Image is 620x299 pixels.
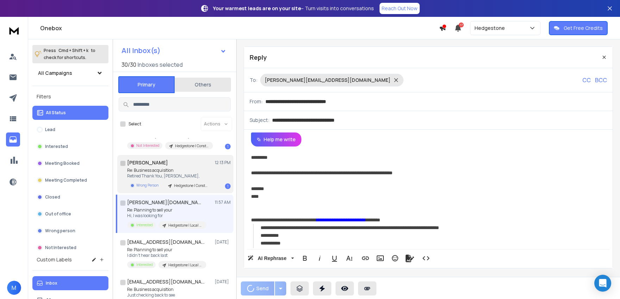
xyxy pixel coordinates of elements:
[564,25,603,32] p: Get Free Credits
[129,121,141,127] label: Select
[127,199,205,206] h1: [PERSON_NAME][DOMAIN_NAME]
[328,251,341,265] button: Underline (⌘U)
[121,47,161,54] h1: All Inbox(s)
[250,117,269,124] p: Subject:
[250,98,263,105] p: From:
[7,281,21,295] button: M
[298,251,312,265] button: Bold (⌘B)
[225,183,231,189] div: 1
[57,46,89,54] span: Cmd + Shift + k
[38,70,72,77] h1: All Campaigns
[459,22,464,27] span: 17
[215,239,231,245] p: [DATE]
[175,143,209,149] p: Hedgestone | Construction
[7,24,21,37] img: logo
[45,245,76,251] p: Not Interested
[46,280,57,286] p: Inbox
[246,251,295,265] button: AI Rephrase
[32,106,108,120] button: All Status
[44,47,95,61] p: Press to check for shortcuts.
[46,110,66,116] p: All Status
[475,25,508,32] p: Hedgestone
[45,211,71,217] p: Out of office
[127,159,168,166] h1: [PERSON_NAME]
[215,160,231,165] p: 12:13 PM
[32,92,108,102] h3: Filters
[118,76,175,93] button: Primary
[380,3,420,14] a: Reach Out Now
[136,222,153,228] p: Interested
[251,132,301,147] button: Help me write
[168,223,202,228] p: Hedgestone | Local Business
[313,251,326,265] button: Italic (⌘I)
[45,177,87,183] p: Meeting Completed
[45,194,60,200] p: Closed
[127,287,206,292] p: Re: Business acquisition
[116,44,232,58] button: All Inbox(s)
[32,66,108,80] button: All Campaigns
[32,139,108,154] button: Interested
[127,168,212,173] p: Re: Business acquisition
[37,256,72,263] h3: Custom Labels
[215,279,231,285] p: [DATE]
[32,123,108,137] button: Lead
[174,183,208,188] p: Hedgestone | Construction
[127,173,212,179] p: Retired Thank You, [PERSON_NAME],
[256,255,288,261] span: AI Rephrase
[250,77,257,84] p: To:
[582,76,591,84] p: CC
[168,262,202,268] p: Hedgestone | Local Business
[45,144,68,149] p: Interested
[127,278,205,285] h1: [EMAIL_ADDRESS][DOMAIN_NAME]
[215,200,231,205] p: 11:57 AM
[388,251,402,265] button: Emoticons
[45,161,80,166] p: Meeting Booked
[127,207,206,213] p: Re: Planning to sell your
[45,127,55,132] p: Lead
[138,60,183,69] h3: Inboxes selected
[374,251,387,265] button: Insert Image (⌘P)
[213,5,301,12] strong: Your warmest leads are on your site
[359,251,372,265] button: Insert Link (⌘K)
[594,275,611,292] div: Open Intercom Messenger
[127,247,206,253] p: Re: Planning to sell your
[175,77,231,92] button: Others
[32,224,108,238] button: Wrong person
[213,5,374,12] p: – Turn visits into conversations
[250,52,267,62] p: Reply
[45,228,75,234] p: Wrong person
[32,190,108,204] button: Closed
[127,239,205,246] h1: [EMAIL_ADDRESS][DOMAIN_NAME]
[121,60,136,69] span: 30 / 30
[136,143,159,148] p: Not Interested
[32,173,108,187] button: Meeting Completed
[32,156,108,170] button: Meeting Booked
[40,24,439,32] h1: Onebox
[382,5,418,12] p: Reach Out Now
[403,251,417,265] button: Signature
[32,241,108,255] button: Not Interested
[136,183,158,188] p: Wrong Person
[136,262,153,267] p: Interested
[343,251,356,265] button: More Text
[595,76,607,84] p: BCC
[127,213,206,219] p: Hi, I was looking for
[419,251,433,265] button: Code View
[32,276,108,290] button: Inbox
[127,292,206,298] p: Just checking back to see
[127,253,206,258] p: I didn't hear back last
[32,207,108,221] button: Out of office
[549,21,608,35] button: Get Free Credits
[265,77,390,84] p: [PERSON_NAME][EMAIL_ADDRESS][DOMAIN_NAME]
[225,144,231,149] div: 1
